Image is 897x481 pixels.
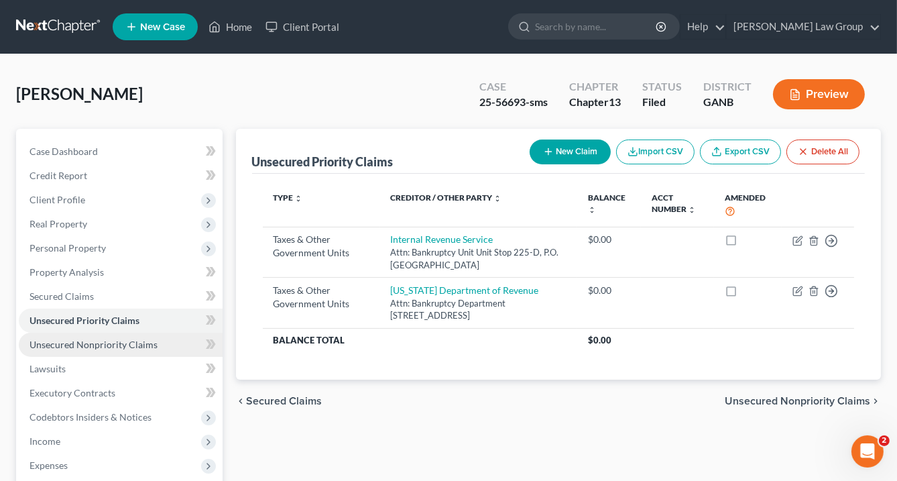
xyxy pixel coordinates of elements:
span: Expenses [29,460,68,471]
a: Secured Claims [19,284,223,309]
a: Unsecured Nonpriority Claims [19,333,223,357]
span: Lawsuits [29,363,66,374]
th: Amended [714,184,782,227]
span: 2 [879,435,890,446]
a: Type unfold_more [274,193,303,203]
button: Unsecured Nonpriority Claims chevron_right [725,396,881,407]
a: [US_STATE] Department of Revenue [390,284,538,296]
div: $0.00 [588,284,630,297]
span: Executory Contracts [29,387,115,398]
a: Executory Contracts [19,381,223,405]
div: Attn: Bankruptcy Department [STREET_ADDRESS] [390,297,566,322]
a: Internal Revenue Service [390,233,493,245]
a: Export CSV [700,140,781,164]
div: 25-56693-sms [479,95,548,110]
span: Secured Claims [247,396,322,407]
div: District [703,79,752,95]
span: Real Property [29,218,87,229]
div: GANB [703,95,752,110]
a: Creditor / Other Party unfold_more [390,193,501,203]
button: New Claim [530,140,611,164]
a: Acct Number unfold_more [652,193,696,214]
div: $0.00 [588,233,630,246]
a: Client Portal [259,15,346,39]
a: Balance unfold_more [588,193,625,214]
span: Credit Report [29,170,87,181]
span: Unsecured Priority Claims [29,315,139,326]
span: Codebtors Insiders & Notices [29,411,152,423]
a: Credit Report [19,164,223,188]
div: Filed [642,95,682,110]
span: Client Profile [29,194,85,205]
span: $0.00 [588,335,611,345]
span: Secured Claims [29,290,94,302]
a: Unsecured Priority Claims [19,309,223,333]
a: Property Analysis [19,260,223,284]
button: Import CSV [616,140,695,164]
div: Status [642,79,682,95]
i: unfold_more [493,195,501,203]
span: Case Dashboard [29,146,98,157]
i: chevron_right [870,396,881,407]
span: Unsecured Nonpriority Claims [725,396,870,407]
button: chevron_left Secured Claims [236,396,322,407]
span: [PERSON_NAME] [16,84,143,103]
i: unfold_more [588,206,596,214]
span: 13 [609,95,621,108]
a: Help [680,15,725,39]
div: Chapter [569,95,621,110]
span: New Case [140,22,185,32]
input: Search by name... [535,14,658,39]
a: [PERSON_NAME] Law Group [727,15,880,39]
iframe: Intercom live chat [851,435,884,468]
span: Personal Property [29,242,106,254]
i: unfold_more [295,195,303,203]
div: Attn: Bankruptcy Unit Unit Stop 225-D, P.O. [GEOGRAPHIC_DATA] [390,246,566,271]
div: Taxes & Other Government Units [274,233,369,260]
span: Property Analysis [29,266,104,278]
div: Unsecured Priority Claims [252,154,394,170]
a: Lawsuits [19,357,223,381]
button: Preview [773,79,865,109]
div: Case [479,79,548,95]
div: Chapter [569,79,621,95]
button: Delete All [786,140,859,164]
a: Home [202,15,259,39]
span: Income [29,435,60,447]
i: unfold_more [688,206,696,214]
i: chevron_left [236,396,247,407]
a: Case Dashboard [19,140,223,164]
span: Unsecured Nonpriority Claims [29,339,158,350]
div: Taxes & Other Government Units [274,284,369,311]
th: Balance Total [263,328,577,352]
